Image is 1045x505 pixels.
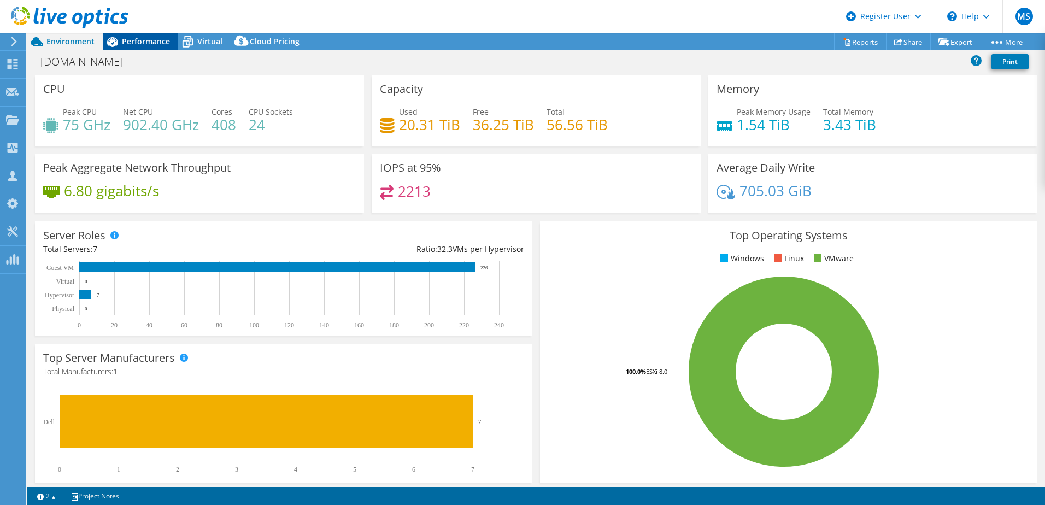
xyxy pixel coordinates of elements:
tspan: ESXi 8.0 [646,367,667,375]
h4: 56.56 TiB [547,119,608,131]
h4: 6.80 gigabits/s [64,185,159,197]
text: 7 [471,466,474,473]
span: Free [473,107,489,117]
a: More [981,33,1031,50]
text: 40 [146,321,152,329]
span: Peak Memory Usage [737,107,811,117]
h1: [DOMAIN_NAME] [36,56,140,68]
text: 226 [480,265,488,271]
a: Print [991,54,1029,69]
text: 20 [111,321,118,329]
text: 0 [85,306,87,312]
text: Guest VM [46,264,74,272]
h4: 20.31 TiB [399,119,460,131]
h3: Memory [717,83,759,95]
span: Cores [212,107,232,117]
h4: 75 GHz [63,119,110,131]
tspan: 100.0% [626,367,646,375]
h4: 902.40 GHz [123,119,199,131]
span: Cloud Pricing [250,36,300,46]
span: 7 [93,244,97,254]
text: 100 [249,321,259,329]
h4: 1.54 TiB [737,119,811,131]
h3: Server Roles [43,230,105,242]
text: 6 [412,466,415,473]
h3: CPU [43,83,65,95]
h4: 3.43 TiB [823,119,876,131]
text: 140 [319,321,329,329]
li: Windows [718,252,764,265]
div: Total Servers: [43,243,284,255]
a: Project Notes [63,489,127,503]
text: 120 [284,321,294,329]
svg: \n [947,11,957,21]
text: 3 [235,466,238,473]
text: Physical [52,305,74,313]
h4: 705.03 GiB [739,185,812,197]
h4: 2213 [398,185,431,197]
li: Linux [771,252,804,265]
span: Peak CPU [63,107,97,117]
div: Ratio: VMs per Hypervisor [284,243,524,255]
a: Share [886,33,931,50]
h3: Capacity [380,83,423,95]
h3: Average Daily Write [717,162,815,174]
text: 2 [176,466,179,473]
text: 7 [478,418,482,425]
h3: IOPS at 95% [380,162,441,174]
span: CPU Sockets [249,107,293,117]
text: 0 [58,466,61,473]
h4: 408 [212,119,236,131]
a: 2 [30,489,63,503]
h3: Top Server Manufacturers [43,352,175,364]
text: 80 [216,321,222,329]
text: 5 [353,466,356,473]
text: 0 [78,321,81,329]
text: 200 [424,321,434,329]
h3: Top Operating Systems [548,230,1029,242]
h4: 24 [249,119,293,131]
text: Virtual [56,278,75,285]
span: MS [1015,8,1033,25]
span: Virtual [197,36,222,46]
text: 1 [117,466,120,473]
h4: 36.25 TiB [473,119,534,131]
text: 60 [181,321,187,329]
text: 180 [389,321,399,329]
text: 220 [459,321,469,329]
h3: Peak Aggregate Network Throughput [43,162,231,174]
li: VMware [811,252,854,265]
span: 32.3 [437,244,453,254]
span: Total [547,107,565,117]
a: Export [930,33,981,50]
span: Net CPU [123,107,153,117]
span: 1 [113,366,118,377]
text: 240 [494,321,504,329]
span: Environment [46,36,95,46]
text: 160 [354,321,364,329]
a: Reports [834,33,887,50]
span: Performance [122,36,170,46]
text: Dell [43,418,55,426]
text: 0 [85,279,87,284]
h4: Total Manufacturers: [43,366,524,378]
text: 4 [294,466,297,473]
text: 7 [97,292,99,298]
span: Used [399,107,418,117]
span: Total Memory [823,107,873,117]
text: Hypervisor [45,291,74,299]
